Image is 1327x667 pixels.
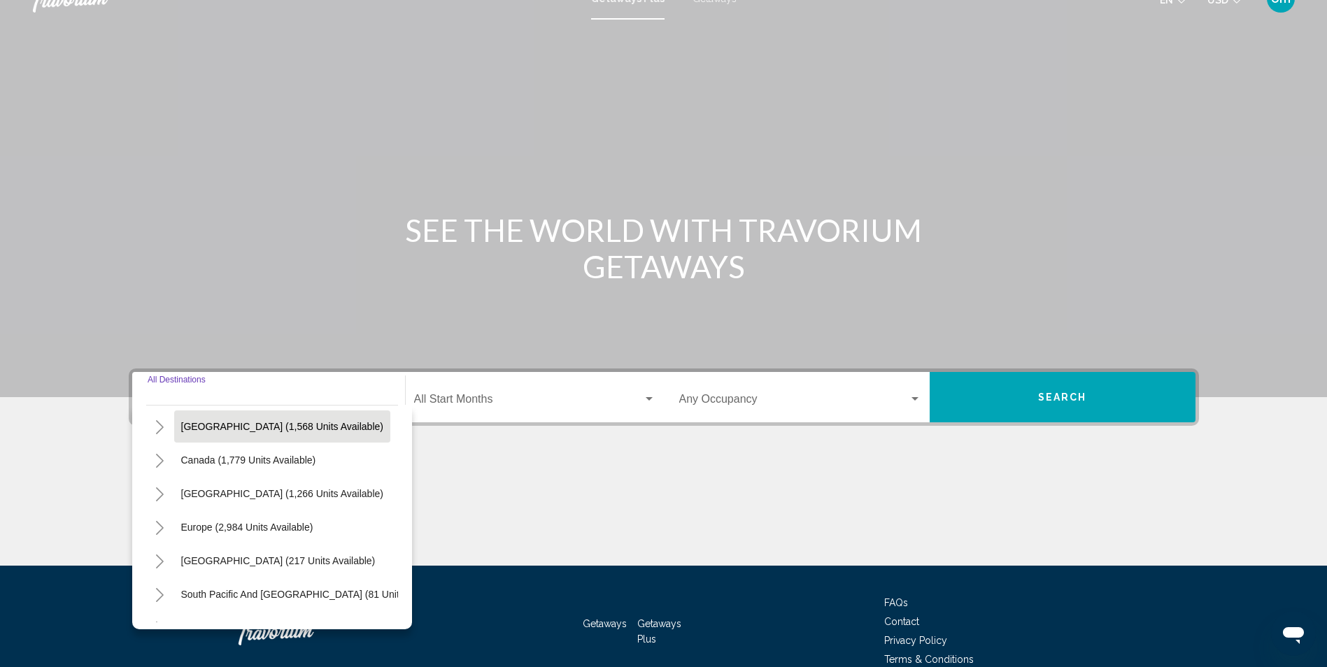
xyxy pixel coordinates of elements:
span: Search [1038,392,1087,403]
span: Europe (2,984 units available) [181,522,313,533]
a: Getaways Plus [637,618,681,645]
a: FAQs [884,597,908,608]
a: Contact [884,616,919,627]
button: South Pacific and [GEOGRAPHIC_DATA] (81 units available) [174,578,457,610]
button: Toggle Europe (2,984 units available) [146,513,174,541]
button: Search [930,372,1195,422]
button: [GEOGRAPHIC_DATA] (1,568 units available) [174,410,390,443]
a: Getaways [583,618,627,629]
span: [GEOGRAPHIC_DATA] (1,266 units available) [181,488,383,499]
button: Toggle Mexico (1,568 units available) [146,413,174,440]
span: Canada (1,779 units available) [181,454,316,466]
button: Toggle Canada (1,779 units available) [146,446,174,474]
button: [GEOGRAPHIC_DATA] (1,266 units available) [174,478,390,510]
a: Travorium [234,610,374,652]
button: Canada (1,779 units available) [174,444,323,476]
span: South Pacific and [GEOGRAPHIC_DATA] (81 units available) [181,589,450,600]
a: Terms & Conditions [884,654,974,665]
button: Toggle Australia (217 units available) [146,547,174,575]
span: [GEOGRAPHIC_DATA] (1,568 units available) [181,421,383,432]
button: Toggle Caribbean & Atlantic Islands (1,266 units available) [146,480,174,508]
button: Toggle South Pacific and Oceania (81 units available) [146,580,174,608]
h1: SEE THE WORLD WITH TRAVORIUM GETAWAYS [402,212,926,285]
button: [GEOGRAPHIC_DATA] (3,909 units available) [174,612,390,644]
a: Privacy Policy [884,635,947,646]
div: Search widget [132,372,1195,422]
button: Toggle South America (3,909 units available) [146,614,174,642]
span: [GEOGRAPHIC_DATA] (217 units available) [181,555,376,566]
button: [GEOGRAPHIC_DATA] (217 units available) [174,545,383,577]
iframe: Button to launch messaging window [1271,611,1316,656]
button: Europe (2,984 units available) [174,511,320,543]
